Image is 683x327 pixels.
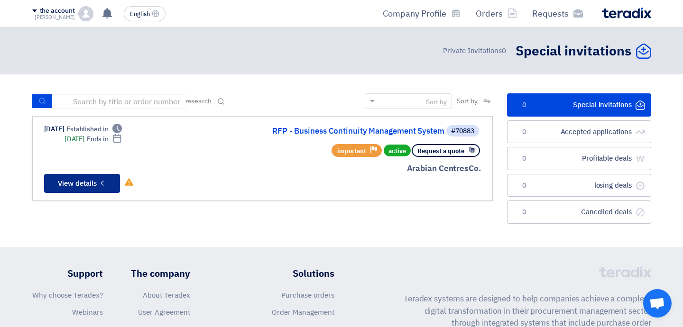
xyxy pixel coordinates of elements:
[131,266,190,281] font: The company
[469,163,481,174] font: Co.
[507,147,651,170] a: Profitable deals0
[502,45,506,56] font: 0
[507,93,651,117] a: Special invitations0
[407,163,469,174] font: Arabian Centres
[272,307,334,318] a: Order Management
[476,7,503,20] font: Orders
[40,6,75,16] font: the account
[417,146,464,155] font: Request a quote
[507,200,651,224] a: Cancelled deals0
[255,127,444,136] a: RFP - Business Continuity Management System
[522,182,526,189] font: 0
[44,124,65,134] font: [DATE]
[67,266,103,281] font: Support
[582,153,631,163] font: Profitable deals
[573,100,631,110] font: Special invitations
[643,289,672,318] a: Open chat
[32,290,103,300] a: Why choose Teradex?
[138,307,190,318] a: User Agreement
[383,7,446,20] font: Company Profile
[35,13,75,21] font: [PERSON_NAME]
[281,290,334,300] a: Purchase orders
[522,128,526,136] font: 0
[451,126,474,136] font: #70883
[58,178,97,189] font: View details
[293,266,334,281] font: Solutions
[443,45,501,56] font: Private Invitations
[87,134,108,144] font: Ends in
[53,94,185,109] input: Search by title or order number
[522,155,526,162] font: 0
[66,124,109,134] font: Established in
[561,127,632,137] font: Accepted applications
[124,6,166,21] button: English
[594,180,632,191] font: losing deals
[65,134,85,144] font: [DATE]
[532,7,569,20] font: Requests
[525,2,591,25] a: Requests
[78,6,93,21] img: profile_test.png
[516,41,631,61] font: Special invitations
[185,96,212,106] font: research
[457,96,477,106] font: Sort by
[522,209,526,216] font: 0
[337,146,366,155] font: important
[143,290,190,300] a: About Teradex
[44,174,120,193] button: View details
[426,97,447,107] font: Sort by
[130,9,150,18] font: English
[581,207,632,217] font: Cancelled deals
[72,307,103,318] a: Webinars
[507,120,651,144] a: Accepted applications0
[468,2,525,25] a: Orders
[602,8,651,18] img: Teradix logo
[507,174,651,197] a: losing deals0
[388,146,406,155] font: active
[272,125,444,137] font: RFP - Business Continuity Management System
[522,101,526,109] font: 0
